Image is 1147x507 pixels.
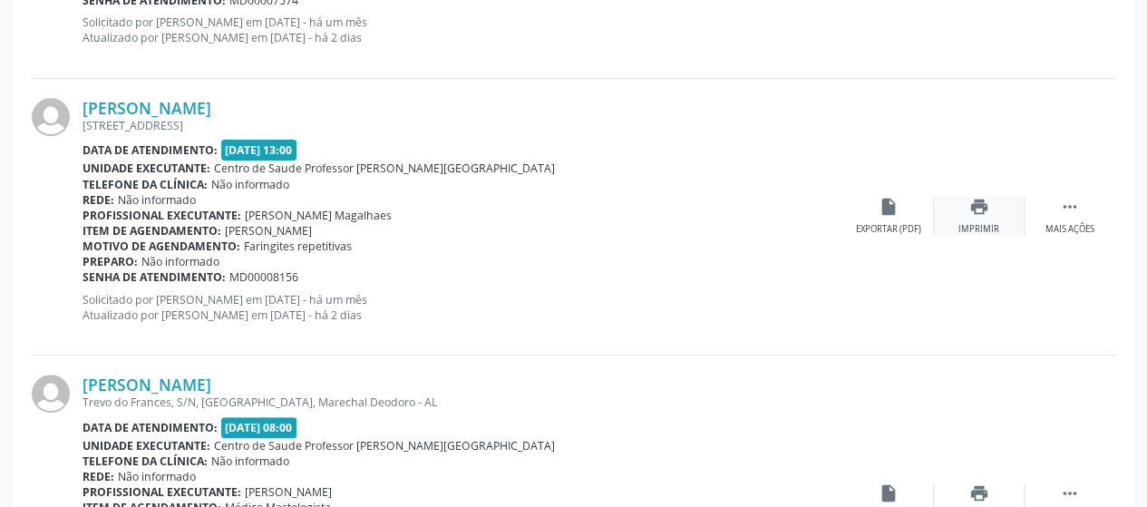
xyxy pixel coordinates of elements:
[225,223,312,239] span: [PERSON_NAME]
[214,438,555,453] span: Centro de Saude Professor [PERSON_NAME][GEOGRAPHIC_DATA]
[118,469,196,484] span: Não informado
[118,192,196,208] span: Não informado
[211,177,289,192] span: Não informado
[1045,223,1094,236] div: Mais ações
[83,395,843,410] div: Trevo do Frances, S/N, [GEOGRAPHIC_DATA], Marechal Deodoro - AL
[856,223,921,236] div: Exportar (PDF)
[83,438,210,453] b: Unidade executante:
[83,161,210,176] b: Unidade executante:
[32,375,70,413] img: img
[32,98,70,136] img: img
[229,269,298,285] span: MD00008156
[244,239,352,254] span: Faringites repetitivas
[83,254,138,269] b: Preparo:
[83,420,218,435] b: Data de atendimento:
[879,483,899,503] i: insert_drive_file
[83,177,208,192] b: Telefone da clínica:
[245,208,392,223] span: [PERSON_NAME] Magalhaes
[83,469,114,484] b: Rede:
[969,197,989,217] i: print
[211,453,289,469] span: Não informado
[879,197,899,217] i: insert_drive_file
[83,453,208,469] b: Telefone da clínica:
[221,417,297,438] span: [DATE] 08:00
[83,192,114,208] b: Rede:
[141,254,219,269] span: Não informado
[83,142,218,158] b: Data de atendimento:
[83,98,211,118] a: [PERSON_NAME]
[83,375,211,395] a: [PERSON_NAME]
[83,118,843,133] div: [STREET_ADDRESS]
[83,15,843,45] p: Solicitado por [PERSON_NAME] em [DATE] - há um mês Atualizado por [PERSON_NAME] em [DATE] - há 2 ...
[1060,197,1080,217] i: 
[83,239,240,254] b: Motivo de agendamento:
[83,208,241,223] b: Profissional executante:
[969,483,989,503] i: print
[214,161,555,176] span: Centro de Saude Professor [PERSON_NAME][GEOGRAPHIC_DATA]
[83,292,843,323] p: Solicitado por [PERSON_NAME] em [DATE] - há um mês Atualizado por [PERSON_NAME] em [DATE] - há 2 ...
[1060,483,1080,503] i: 
[958,223,999,236] div: Imprimir
[83,223,221,239] b: Item de agendamento:
[83,484,241,500] b: Profissional executante:
[245,484,332,500] span: [PERSON_NAME]
[221,140,297,161] span: [DATE] 13:00
[83,269,226,285] b: Senha de atendimento:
